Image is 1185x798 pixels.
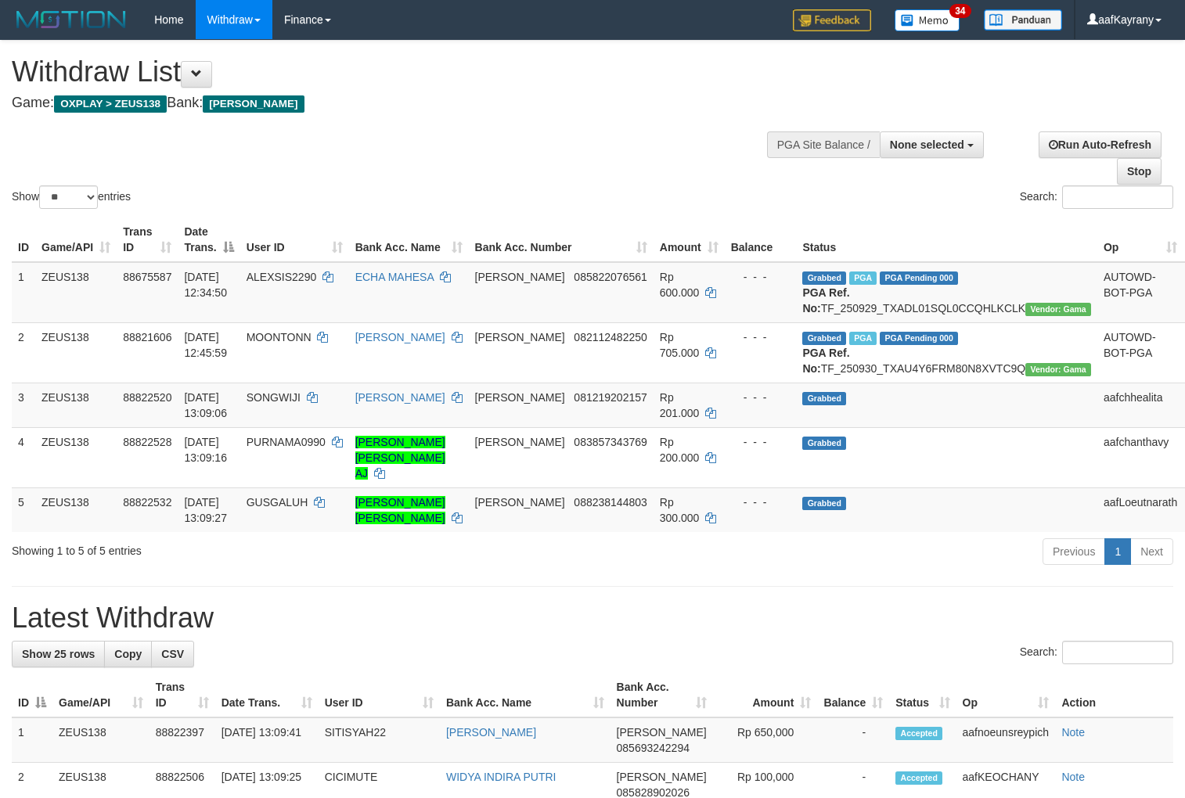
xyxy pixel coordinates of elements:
[355,331,445,343] a: [PERSON_NAME]
[1055,673,1173,717] th: Action
[319,673,440,717] th: User ID: activate to sort column ascending
[247,436,326,448] span: PURNAMA0990
[35,322,117,383] td: ZEUS138
[123,331,171,343] span: 88821606
[446,726,536,739] a: [PERSON_NAME]
[880,271,958,285] span: PGA Pending
[574,391,647,404] span: Copy 081219202157 to clipboard
[475,496,565,509] span: [PERSON_NAME]
[796,217,1097,262] th: Status
[247,331,312,343] span: MOONTONN
[574,331,647,343] span: Copy 082112482250 to clipboard
[767,131,880,158] div: PGA Site Balance /
[1062,641,1173,664] input: Search:
[802,497,846,510] span: Grabbed
[611,673,713,717] th: Bank Acc. Number: activate to sort column ascending
[123,496,171,509] span: 88822532
[1025,363,1091,376] span: Vendor URL: https://trx31.1velocity.biz
[247,391,301,404] span: SONGWIJI
[54,95,167,113] span: OXPLAY > ZEUS138
[35,383,117,427] td: ZEUS138
[889,673,956,717] th: Status: activate to sort column ascending
[12,383,35,427] td: 3
[802,392,846,405] span: Grabbed
[849,332,877,345] span: Marked by aafpengsreynich
[161,648,184,660] span: CSV
[725,217,797,262] th: Balance
[817,673,889,717] th: Balance: activate to sort column ascending
[355,391,445,404] a: [PERSON_NAME]
[890,138,964,151] span: None selected
[802,286,849,315] b: PGA Ref. No:
[319,717,440,763] td: SITISYAH22
[617,771,707,783] span: [PERSON_NAME]
[654,217,725,262] th: Amount: activate to sort column ascending
[1097,487,1183,532] td: aafLoeutnarath
[12,537,482,559] div: Showing 1 to 5 of 5 entries
[215,673,319,717] th: Date Trans.: activate to sort column ascending
[12,602,1173,634] h1: Latest Withdraw
[731,434,791,450] div: - - -
[713,717,818,763] td: Rp 650,000
[1061,771,1085,783] a: Note
[956,717,1056,763] td: aafnoeunsreypich
[660,331,700,359] span: Rp 705.000
[1062,185,1173,209] input: Search:
[1061,726,1085,739] a: Note
[802,437,846,450] span: Grabbed
[184,271,227,299] span: [DATE] 12:34:50
[117,217,178,262] th: Trans ID: activate to sort column ascending
[895,9,960,31] img: Button%20Memo.svg
[1104,538,1131,565] a: 1
[475,391,565,404] span: [PERSON_NAME]
[184,391,227,419] span: [DATE] 13:09:06
[1097,383,1183,427] td: aafchhealita
[1097,322,1183,383] td: AUTOWD-BOT-PGA
[151,641,194,667] a: CSV
[1097,262,1183,323] td: AUTOWD-BOT-PGA
[39,185,98,209] select: Showentries
[660,271,700,299] span: Rp 600.000
[880,332,958,345] span: PGA Pending
[880,131,984,158] button: None selected
[617,742,690,754] span: Copy 085693242294 to clipboard
[802,332,846,345] span: Grabbed
[123,436,171,448] span: 88822528
[355,271,434,283] a: ECHA MAHESA
[713,673,818,717] th: Amount: activate to sort column ascending
[660,496,700,524] span: Rp 300.000
[12,673,52,717] th: ID: activate to sort column descending
[12,427,35,487] td: 4
[12,185,131,209] label: Show entries
[731,494,791,510] div: - - -
[12,95,774,111] h4: Game: Bank:
[956,673,1056,717] th: Op: activate to sort column ascending
[215,717,319,763] td: [DATE] 13:09:41
[184,496,227,524] span: [DATE] 13:09:27
[440,673,611,717] th: Bank Acc. Name: activate to sort column ascending
[104,641,152,667] a: Copy
[12,641,105,667] a: Show 25 rows
[475,271,565,283] span: [PERSON_NAME]
[731,269,791,285] div: - - -
[574,436,647,448] span: Copy 083857343769 to clipboard
[475,331,565,343] span: [PERSON_NAME]
[1043,538,1105,565] a: Previous
[240,217,349,262] th: User ID: activate to sort column ascending
[617,726,707,739] span: [PERSON_NAME]
[184,436,227,464] span: [DATE] 13:09:16
[469,217,654,262] th: Bank Acc. Number: activate to sort column ascending
[796,322,1097,383] td: TF_250930_TXAU4Y6FRM80N8XVTC9Q
[802,271,846,285] span: Grabbed
[574,496,647,509] span: Copy 088238144803 to clipboard
[178,217,240,262] th: Date Trans.: activate to sort column descending
[114,648,142,660] span: Copy
[355,496,445,524] a: [PERSON_NAME] [PERSON_NAME]
[849,271,877,285] span: Marked by aafpengsreynich
[149,673,215,717] th: Trans ID: activate to sort column ascending
[35,427,117,487] td: ZEUS138
[731,390,791,405] div: - - -
[949,4,971,18] span: 34
[895,727,942,740] span: Accepted
[1025,303,1091,316] span: Vendor URL: https://trx31.1velocity.biz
